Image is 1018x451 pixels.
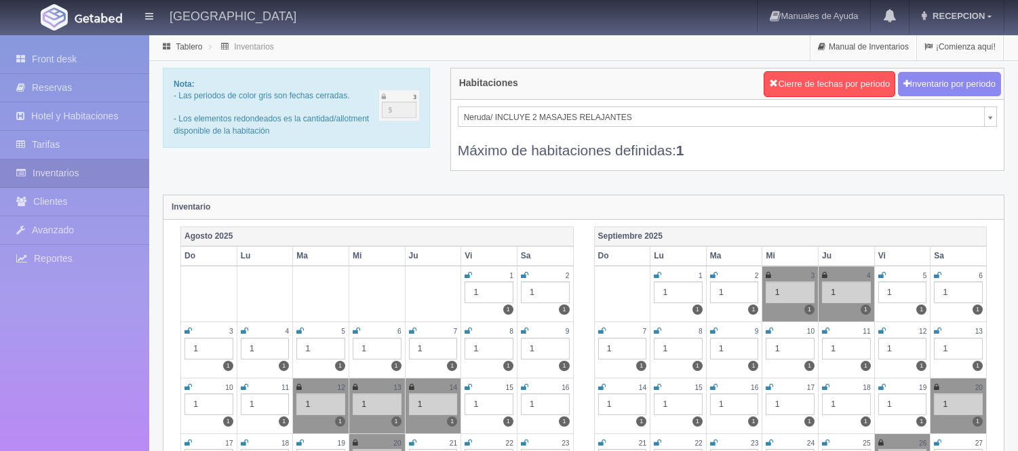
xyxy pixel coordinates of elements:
small: 5 [341,328,345,335]
label: 1 [559,361,569,371]
th: Ma [706,246,762,266]
strong: Inventario [172,202,210,212]
div: 1 [710,338,759,359]
small: 8 [699,328,703,335]
label: 1 [804,305,815,315]
button: Cierre de fechas por periodo [764,71,895,97]
div: 1 [934,393,983,415]
label: 1 [503,361,513,371]
th: Ju [405,246,461,266]
small: 3 [229,328,233,335]
th: Lu [237,246,293,266]
a: Neruda/ INCLUYE 2 MASAJES RELAJANTES [458,106,997,127]
small: 20 [393,439,401,447]
small: 4 [286,328,290,335]
small: 5 [923,272,927,279]
small: 15 [694,384,702,391]
th: Ju [819,246,875,266]
div: 1 [766,393,815,415]
b: 1 [676,142,684,158]
small: 11 [281,384,289,391]
span: RECEPCION [929,11,985,21]
div: 1 [241,393,290,415]
label: 1 [503,416,513,427]
th: Mi [349,246,405,266]
a: Inventarios [234,42,274,52]
div: 1 [184,393,233,415]
div: 1 [710,393,759,415]
div: 1 [465,338,513,359]
h4: Habitaciones [459,78,518,88]
img: Getabed [75,13,122,23]
label: 1 [692,361,703,371]
small: 1 [699,272,703,279]
label: 1 [916,416,926,427]
th: Vi [874,246,931,266]
small: 12 [338,384,345,391]
label: 1 [692,416,703,427]
th: Mi [762,246,819,266]
th: Septiembre 2025 [594,227,987,246]
small: 16 [562,384,569,391]
label: 1 [559,305,569,315]
th: Vi [461,246,517,266]
small: 17 [807,384,815,391]
a: Tablero [176,42,202,52]
div: 1 [822,393,871,415]
small: 6 [397,328,402,335]
label: 1 [223,416,233,427]
small: 2 [566,272,570,279]
small: 23 [562,439,569,447]
small: 4 [867,272,871,279]
small: 10 [225,384,233,391]
small: 11 [863,328,870,335]
div: 1 [822,281,871,303]
span: Neruda/ INCLUYE 2 MASAJES RELAJANTES [464,107,979,128]
small: 2 [755,272,759,279]
b: Nota: [174,79,195,89]
th: Lu [650,246,707,266]
small: 19 [338,439,345,447]
th: Sa [517,246,573,266]
small: 19 [919,384,926,391]
div: 1 [409,393,458,415]
h4: [GEOGRAPHIC_DATA] [170,7,296,24]
div: 1 [934,281,983,303]
div: 1 [934,338,983,359]
div: 1 [878,338,927,359]
div: 1 [353,393,402,415]
small: 15 [506,384,513,391]
div: 1 [766,281,815,303]
label: 1 [447,416,457,427]
label: 1 [223,361,233,371]
small: 12 [919,328,926,335]
small: 21 [450,439,457,447]
label: 1 [916,361,926,371]
small: 13 [393,384,401,391]
div: Máximo de habitaciones definidas: [458,127,997,160]
label: 1 [279,416,289,427]
div: 1 [296,393,345,415]
small: 22 [694,439,702,447]
div: 1 [654,281,703,303]
img: Getabed [41,4,68,31]
div: 1 [241,338,290,359]
button: Inventario por periodo [898,72,1001,97]
img: cutoff.png [379,90,419,121]
label: 1 [916,305,926,315]
div: 1 [710,281,759,303]
label: 1 [692,305,703,315]
label: 1 [861,416,871,427]
div: 1 [296,338,345,359]
a: ¡Comienza aquí! [917,34,1003,60]
div: 1 [598,338,647,359]
div: 1 [822,338,871,359]
label: 1 [861,305,871,315]
div: 1 [521,281,570,303]
small: 16 [751,384,758,391]
div: 1 [521,393,570,415]
small: 1 [509,272,513,279]
label: 1 [335,361,345,371]
div: 1 [654,338,703,359]
small: 14 [639,384,646,391]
